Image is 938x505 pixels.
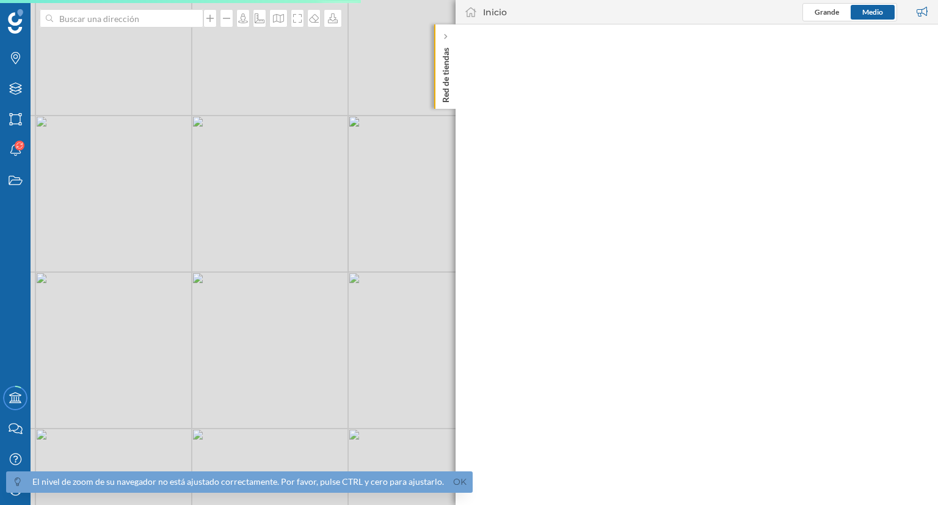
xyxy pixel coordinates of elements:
span: Medio [862,7,883,17]
span: Grande [815,7,839,17]
a: Ok [450,475,470,489]
img: Geoblink Logo [8,9,23,34]
div: El nivel de zoom de su navegador no está ajustado correctamente. Por favor, pulse CTRL y cero par... [32,476,444,488]
p: Red de tiendas [440,43,452,103]
div: Inicio [483,6,507,18]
